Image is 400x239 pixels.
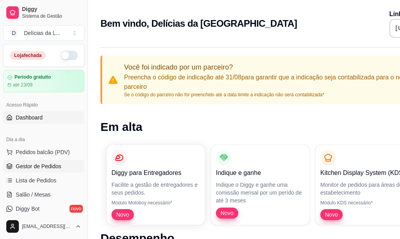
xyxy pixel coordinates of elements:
[111,181,200,197] p: Facilite a gestão de entregadores e seus pedidos.
[10,29,18,37] span: D
[16,162,61,170] span: Gestor de Pedidos
[3,25,84,41] button: Select a team
[22,13,81,19] span: Sistema de Gestão
[3,202,84,215] a: Diggy Botnovo
[16,148,70,156] span: Pedidos balcão (PDV)
[3,70,84,92] a: Período gratuitoaté 23/09
[22,223,72,230] span: [EMAIL_ADDRESS][DOMAIN_NAME]
[15,74,51,80] article: Período gratuito
[16,114,43,121] span: Dashboard
[3,188,84,201] a: Salão / Mesas
[111,168,200,178] p: Diggy para Entregadores
[13,82,33,88] article: até 23/09
[211,145,309,225] button: Indique e ganheIndique o Diggy e ganhe uma comissão mensal por um perído de até 3 mesesNovo
[16,176,57,184] span: Lista de Pedidos
[3,99,84,111] div: Acesso Rápido
[217,209,237,217] span: Novo
[3,174,84,187] a: Lista de Pedidos
[16,205,40,213] span: Diggy Bot
[3,146,84,158] button: Pedidos balcão (PDV)
[24,29,60,37] div: Delícias da L ...
[60,51,78,60] button: Alterar Status
[22,6,81,13] span: Diggy
[16,191,51,199] span: Salão / Mesas
[10,51,46,60] div: Loja fechada
[111,200,200,206] p: Módulo Motoboy necessário*
[3,133,84,146] div: Dia a dia
[3,217,84,236] button: [EMAIL_ADDRESS][DOMAIN_NAME]
[322,211,341,219] span: Novo
[216,181,305,204] p: Indique o Diggy e ganhe uma comissão mensal por um perído de até 3 meses
[100,17,297,30] h2: Bem vindo, Delícias da [GEOGRAPHIC_DATA]
[3,160,84,173] a: Gestor de Pedidos
[216,168,305,178] p: Indique e ganhe
[107,145,205,225] button: Diggy para EntregadoresFacilite a gestão de entregadores e seus pedidos.Módulo Motoboy necessário...
[3,3,84,22] a: DiggySistema de Gestão
[3,111,84,124] a: Dashboard
[113,211,132,219] span: Novo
